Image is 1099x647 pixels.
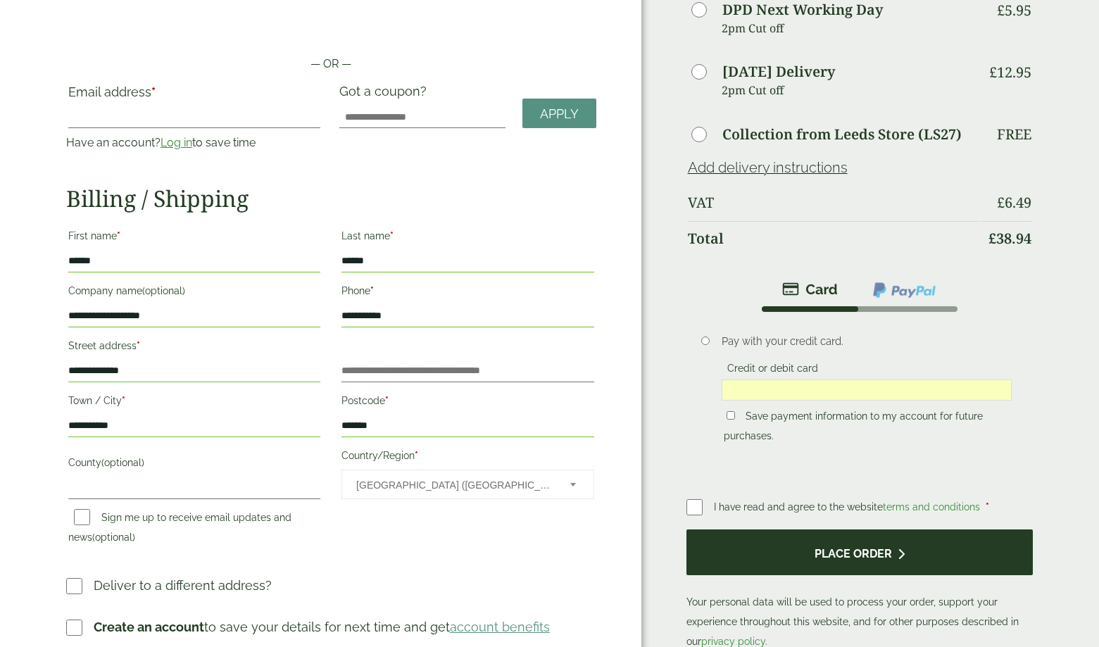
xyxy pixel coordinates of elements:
[724,410,983,446] label: Save payment information to my account for future purchases.
[722,3,883,17] label: DPD Next Working Day
[341,391,594,415] label: Postcode
[415,450,418,461] abbr: required
[341,470,594,499] span: Country/Region
[722,334,1011,349] p: Pay with your credit card.
[101,457,144,468] span: (optional)
[726,384,1007,396] iframe: Secure card payment input frame
[356,470,551,500] span: United Kingdom (UK)
[370,285,374,296] abbr: required
[883,501,980,513] a: terms and conditions
[92,532,135,543] span: (optional)
[688,159,848,176] a: Add delivery instructions
[117,230,120,241] abbr: required
[390,230,394,241] abbr: required
[714,501,983,513] span: I have read and agree to the website
[66,134,322,151] p: Have an account? to save time
[74,509,90,525] input: Sign me up to receive email updates and news(optional)
[522,99,596,129] a: Apply
[94,617,550,636] p: to save your details for next time and get
[68,453,320,477] label: County
[341,226,594,250] label: Last name
[161,136,192,149] a: Log in
[385,395,389,406] abbr: required
[142,285,185,296] span: (optional)
[701,636,765,647] a: privacy policy
[122,395,125,406] abbr: required
[94,576,272,595] p: Deliver to a different address?
[997,1,1031,20] bdi: 5.95
[137,340,140,351] abbr: required
[782,281,838,298] img: stripe.png
[540,106,579,122] span: Apply
[450,620,550,634] a: account benefits
[688,186,979,220] th: VAT
[68,281,320,305] label: Company name
[688,221,979,256] th: Total
[997,126,1031,143] p: Free
[997,1,1005,20] span: £
[94,620,204,634] strong: Create an account
[988,229,1031,248] bdi: 38.94
[686,529,1034,575] button: Place order
[722,18,979,39] p: 2pm Cut off
[986,501,989,513] abbr: required
[997,193,1005,212] span: £
[68,512,291,547] label: Sign me up to receive email updates and news
[988,229,996,248] span: £
[341,446,594,470] label: Country/Region
[997,193,1031,212] bdi: 6.49
[872,281,937,299] img: ppcp-gateway.png
[989,63,997,82] span: £
[66,56,596,73] p: — OR —
[722,65,835,79] label: [DATE] Delivery
[722,127,962,142] label: Collection from Leeds Store (LS27)
[722,80,979,101] p: 2pm Cut off
[151,84,156,99] abbr: required
[68,336,320,360] label: Street address
[989,63,1031,82] bdi: 12.95
[66,185,596,212] h2: Billing / Shipping
[341,281,594,305] label: Phone
[68,226,320,250] label: First name
[68,86,320,106] label: Email address
[339,84,432,106] label: Got a coupon?
[66,11,596,39] iframe: Secure payment button frame
[722,363,824,378] label: Credit or debit card
[68,391,320,415] label: Town / City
